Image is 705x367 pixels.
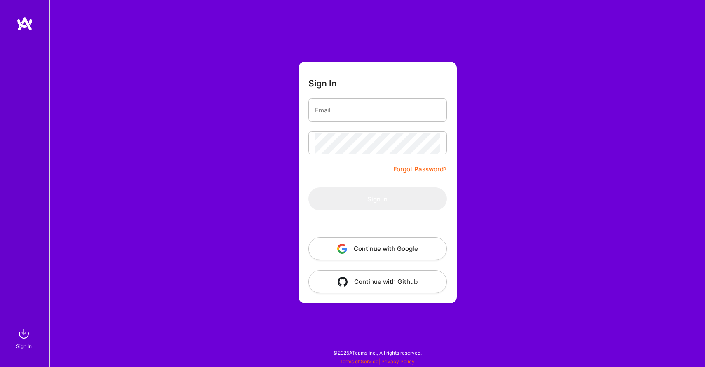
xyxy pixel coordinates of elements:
[338,277,348,287] img: icon
[315,100,440,121] input: Email...
[340,358,415,365] span: |
[308,78,337,89] h3: Sign In
[340,358,378,365] a: Terms of Service
[16,16,33,31] img: logo
[16,325,32,342] img: sign in
[49,342,705,363] div: © 2025 ATeams Inc., All rights reserved.
[393,164,447,174] a: Forgot Password?
[308,237,447,260] button: Continue with Google
[16,342,32,351] div: Sign In
[308,187,447,210] button: Sign In
[337,244,347,254] img: icon
[381,358,415,365] a: Privacy Policy
[308,270,447,293] button: Continue with Github
[17,325,32,351] a: sign inSign In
